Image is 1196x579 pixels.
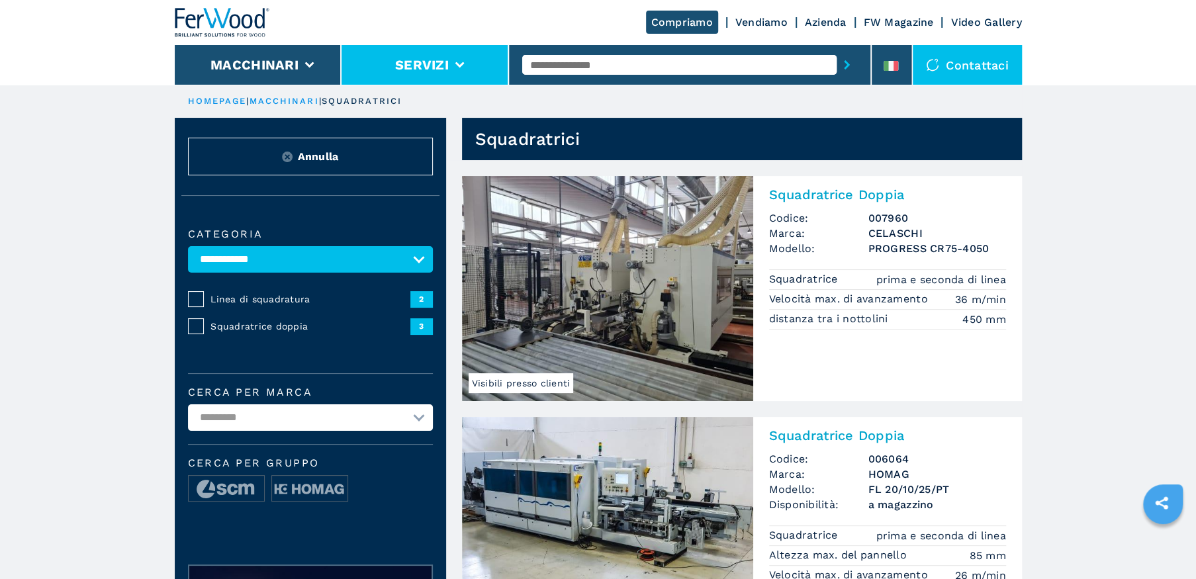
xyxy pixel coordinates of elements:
em: prima e seconda di linea [876,272,1006,287]
a: Video Gallery [950,16,1021,28]
span: 2 [410,291,433,307]
span: Codice: [769,210,868,226]
span: Modello: [769,482,868,497]
a: Vendiamo [735,16,788,28]
span: Annulla [298,149,339,164]
button: ResetAnnulla [188,138,433,175]
label: Cerca per marca [188,387,433,398]
div: Contattaci [913,45,1022,85]
button: submit-button [837,50,857,80]
h3: FL 20/10/25/PT [868,482,1006,497]
h3: HOMAG [868,467,1006,482]
a: macchinari [250,96,319,106]
span: Codice: [769,451,868,467]
p: Squadratrice [769,528,841,543]
img: Reset [282,152,293,162]
em: prima e seconda di linea [876,528,1006,543]
img: image [272,476,347,502]
img: Ferwood [175,8,270,37]
span: Squadratrice doppia [210,320,410,333]
em: 450 mm [962,312,1006,327]
a: sharethis [1145,486,1178,519]
h3: PROGRESS CR75-4050 [868,241,1006,256]
img: image [189,476,264,502]
p: Velocità max. di avanzamento [769,292,931,306]
span: Marca: [769,467,868,482]
p: Squadratrice [769,272,841,287]
p: distanza tra i nottolini [769,312,892,326]
span: Linea di squadratura [210,292,410,306]
img: Squadratrice Doppia CELASCHI PROGRESS CR75-4050 [462,176,753,401]
span: | [246,96,249,106]
p: Altezza max. del pannello [769,548,911,562]
h2: Squadratrice Doppia [769,187,1006,202]
a: HOMEPAGE [188,96,247,106]
img: Contattaci [926,58,939,71]
h3: CELASCHI [868,226,1006,241]
a: FW Magazine [864,16,934,28]
p: squadratrici [322,95,402,107]
h3: 007960 [868,210,1006,226]
span: Disponibilità: [769,497,868,512]
em: 36 m/min [955,292,1006,307]
h2: Squadratrice Doppia [769,427,1006,443]
iframe: Chat [1140,519,1186,569]
label: Categoria [188,229,433,240]
span: Marca: [769,226,868,241]
h3: 006064 [868,451,1006,467]
button: Servizi [395,57,449,73]
a: Squadratrice Doppia CELASCHI PROGRESS CR75-4050Visibili presso clientiSquadratrice DoppiaCodice:0... [462,176,1022,401]
span: Visibili presso clienti [469,373,574,393]
a: Compriamo [646,11,718,34]
span: 3 [410,318,433,334]
span: | [319,96,322,106]
span: Cerca per Gruppo [188,458,433,468]
em: 85 mm [969,548,1005,563]
span: a magazzino [868,497,1006,512]
button: Macchinari [210,57,299,73]
a: Azienda [805,16,847,28]
span: Modello: [769,241,868,256]
h1: Squadratrici [475,128,580,150]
